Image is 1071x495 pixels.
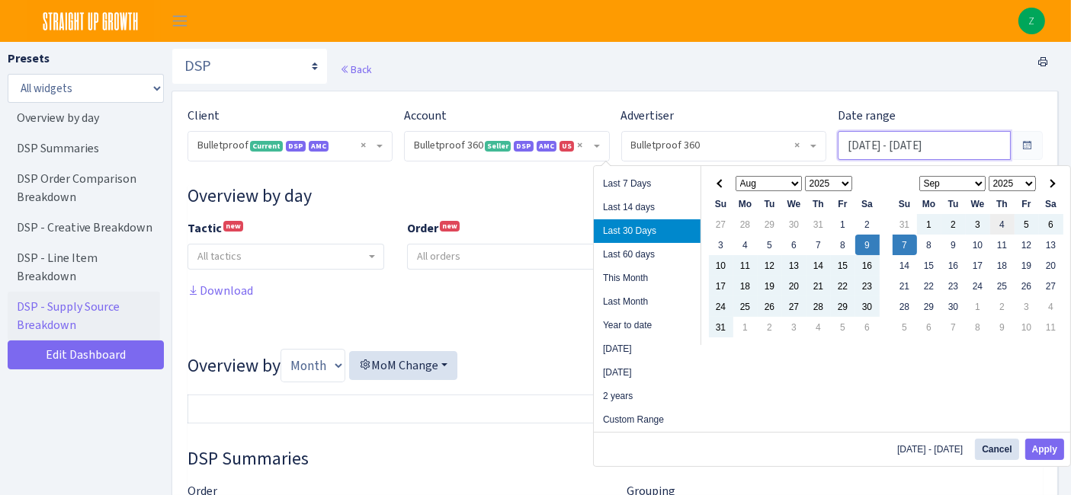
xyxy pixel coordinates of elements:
li: Last 7 Days [594,172,701,196]
span: Remove all items [361,138,366,153]
td: 15 [831,255,855,276]
td: 30 [941,296,966,317]
span: Remove all items [578,138,583,153]
th: Tu [758,193,782,214]
td: 8 [966,317,990,337]
sup: new [223,221,243,232]
th: Sa [855,193,880,214]
th: Su [893,193,917,214]
li: This Month [594,267,701,290]
button: Toggle navigation [161,8,199,34]
td: 3 [966,214,990,235]
td: 25 [733,296,758,317]
li: [DATE] [594,337,701,361]
li: Last 14 days [594,196,701,219]
b: Tactic [188,220,222,236]
td: 26 [758,296,782,317]
sup: new [440,221,460,232]
td: 4 [990,214,1015,235]
th: We [782,193,806,214]
td: 22 [831,276,855,296]
a: Back [340,62,371,76]
li: Last 30 Days [594,219,701,243]
td: 19 [1015,255,1039,276]
span: Bulletproof 360 <span class="badge badge-success">Seller</span><span class="badge badge-primary">... [414,138,590,153]
li: Year to date [594,314,701,337]
td: 23 [941,276,966,296]
td: 16 [941,255,966,276]
td: 5 [758,235,782,255]
td: 6 [917,317,941,337]
td: 6 [1039,214,1063,235]
td: 3 [782,317,806,337]
span: Bulletproof <span class="badge badge-success">Current</span><span class="badge badge-primary">DSP... [197,138,374,153]
td: 3 [1015,296,1039,317]
td: 27 [709,214,733,235]
td: 23 [855,276,880,296]
td: 21 [893,276,917,296]
td: 11 [990,235,1015,255]
span: Bulletproof 360 [622,132,826,161]
td: 29 [917,296,941,317]
th: Th [990,193,1015,214]
td: 18 [990,255,1015,276]
td: 5 [1015,214,1039,235]
td: 20 [782,276,806,296]
span: DSP [286,141,306,152]
td: 4 [1039,296,1063,317]
b: Order [407,220,438,236]
li: 2 years [594,385,701,408]
li: Last Month [594,290,701,314]
a: DSP - Supply Source Breakdown [8,292,160,340]
td: 21 [806,276,831,296]
td: 28 [733,214,758,235]
th: Fr [1015,193,1039,214]
td: 1 [831,214,855,235]
a: DSP Order Comparison Breakdown [8,164,160,212]
td: 26 [1015,276,1039,296]
td: 3 [709,235,733,255]
button: Apply [1025,439,1064,460]
th: We [966,193,990,214]
a: DSP - Creative Breakdown [8,212,160,243]
td: 29 [758,214,782,235]
td: 24 [709,296,733,317]
td: 9 [990,317,1015,337]
td: 31 [893,214,917,235]
label: Date range [838,107,896,125]
td: 9 [941,235,966,255]
td: 2 [855,214,880,235]
a: Edit Dashboard [8,340,164,369]
button: MoM Change [349,351,457,380]
td: 7 [806,235,831,255]
li: Last 60 days [594,243,701,267]
img: Zach Belous [1018,8,1045,34]
th: Fr [831,193,855,214]
td: 12 [758,255,782,276]
td: 25 [990,276,1015,296]
td: 13 [1039,235,1063,255]
th: Th [806,193,831,214]
td: 22 [917,276,941,296]
td: 14 [893,255,917,276]
td: 7 [893,235,917,255]
li: [DATE] [594,361,701,385]
span: Bulletproof <span class="badge badge-success">Current</span><span class="badge badge-primary">DSP... [188,132,392,161]
td: 4 [733,235,758,255]
th: Su [709,193,733,214]
td: 14 [806,255,831,276]
a: Overview by day [8,103,160,133]
td: 17 [966,255,990,276]
td: 15 [917,255,941,276]
td: 13 [782,255,806,276]
h3: Widget #37 [188,448,1043,470]
td: 12 [1015,235,1039,255]
td: 24 [966,276,990,296]
th: Sa [1039,193,1063,214]
a: Z [1018,8,1045,34]
span: [DATE] - [DATE] [897,445,969,454]
h3: Overview by [188,349,1043,382]
td: 2 [990,296,1015,317]
td: 29 [831,296,855,317]
th: Mo [733,193,758,214]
